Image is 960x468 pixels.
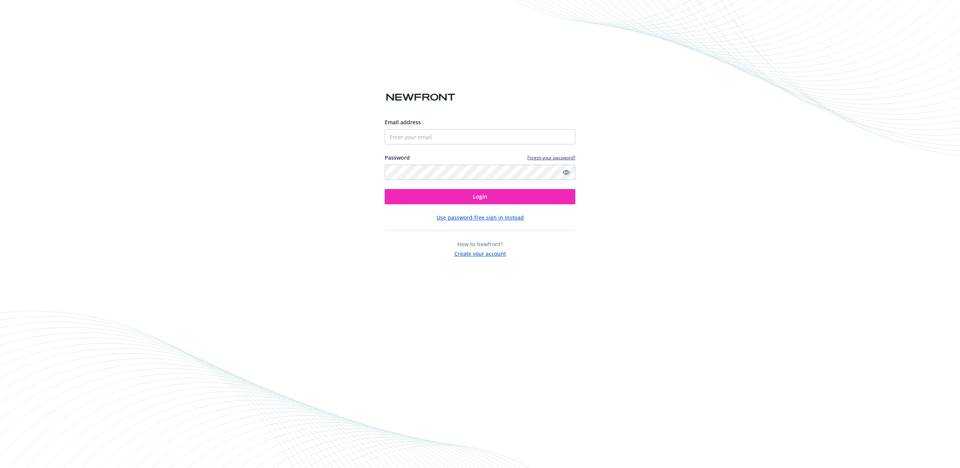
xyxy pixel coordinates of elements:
[473,193,487,200] span: Login
[385,189,575,204] button: Login
[457,240,503,248] span: New to Newfront?
[385,91,457,104] img: Newfront logo
[562,168,571,177] a: Show password
[527,154,575,161] a: Forgot your password?
[385,154,410,162] label: Password
[385,119,421,126] span: Email address
[385,129,575,144] input: Enter your email
[385,165,575,180] input: Enter your password
[437,213,524,221] button: Use password-free sign in instead
[454,248,506,258] button: Create your account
